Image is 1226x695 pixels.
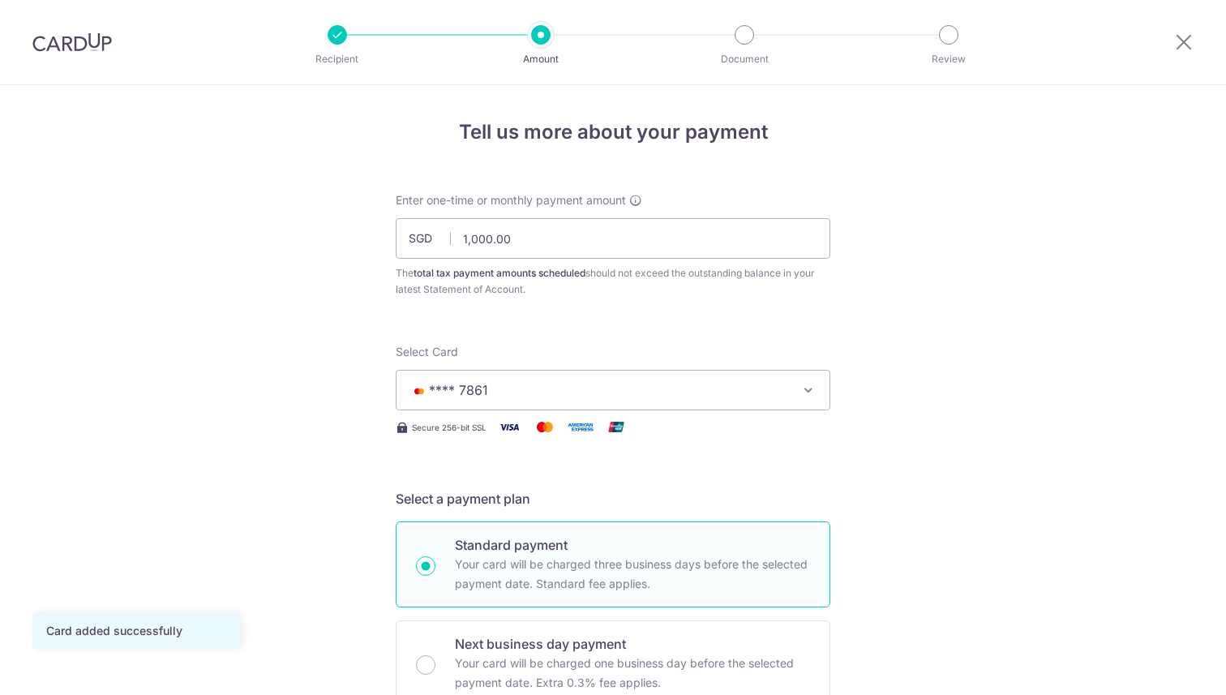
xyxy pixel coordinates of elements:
[529,417,561,437] img: Mastercard
[412,421,487,434] span: Secure 256-bit SSL
[46,623,226,639] div: Card added successfully
[409,230,451,247] span: SGD
[455,535,810,555] p: Standard payment
[600,417,632,437] img: Union Pay
[455,654,810,693] p: Your card will be charged one business day before the selected payment date. Extra 0.3% fee applies.
[1121,646,1210,687] iframe: Opens a widget where you can find more information
[455,634,810,654] p: Next business day payment
[396,218,830,259] input: 0.00
[32,32,112,52] img: CardUp
[396,118,830,147] h4: Tell us more about your payment
[277,51,397,67] p: Recipient
[889,51,1009,67] p: Review
[684,51,804,67] p: Document
[455,555,810,594] p: Your card will be charged three business days before the selected payment date. Standard fee appl...
[396,489,830,508] h5: Select a payment plan
[396,345,458,358] span: translation missing: en.payables.payment_networks.credit_card.summary.labels.select_card
[481,51,601,67] p: Amount
[564,417,597,437] img: American Express
[396,192,626,208] span: Enter one-time or monthly payment amount
[409,385,429,397] img: MASTERCARD
[396,265,830,298] div: The should not exceed the outstanding balance in your latest Statement of Account.
[414,267,585,279] b: total tax payment amounts scheduled
[493,417,525,437] img: Visa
